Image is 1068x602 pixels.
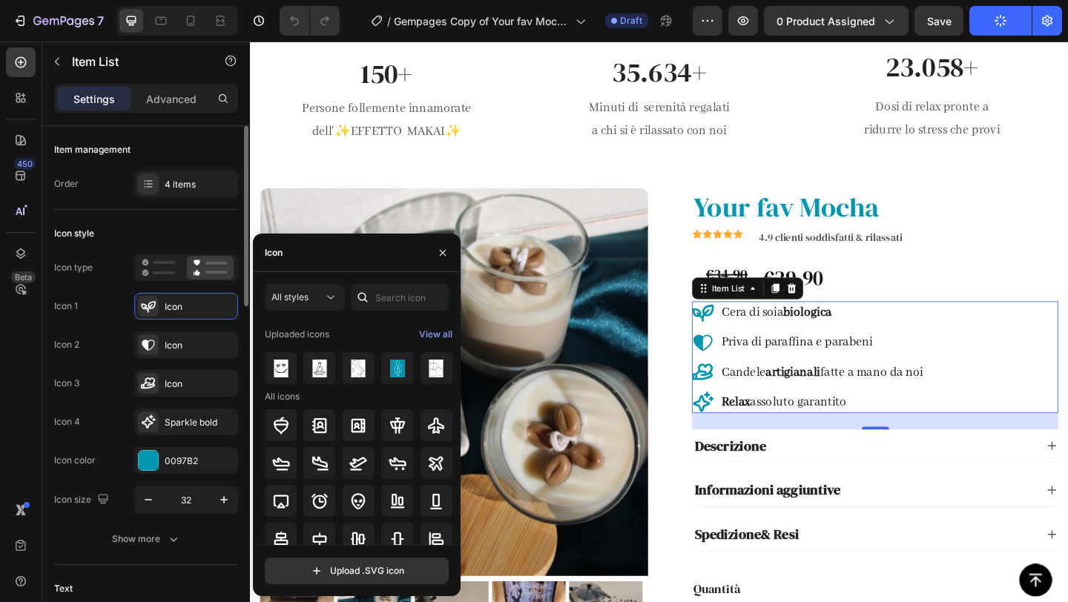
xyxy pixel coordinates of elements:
span: / [387,13,391,29]
div: View all [419,325,452,343]
div: Icon [165,300,234,314]
p: 7 [97,12,104,30]
button: Show more [54,526,238,552]
div: Icon [165,377,234,391]
div: Icon style [54,227,94,240]
div: Icon color [54,454,96,467]
div: Icon [165,339,234,352]
div: Show more [112,532,181,546]
div: Item List [499,262,541,275]
span: Draft [620,14,642,27]
div: Uploaded icons [265,322,329,346]
div: Icon 1 [54,300,78,313]
div: Icon 4 [54,415,80,429]
span: Spedizione [484,526,556,546]
div: 0097B2 [165,454,234,468]
p: Candele fatte a mano da noi [512,351,732,369]
div: Icon type [54,261,93,274]
p: Priva di paraffina e parabeni [512,318,732,337]
h1: Your fav Mocha [481,159,879,201]
input: Search icon [351,284,449,311]
p: Minuti di serenità regalati [298,59,592,85]
p: Dosi di relax pronte a [595,59,889,84]
p: Cera di soia [512,285,732,304]
div: Order [54,177,79,191]
button: All styles [265,284,345,311]
p: ridurre lo stress che provi [595,84,889,109]
strong: Descrizione [484,429,561,450]
div: Upload .SVG icon [309,563,404,578]
iframe: Design area [250,42,1068,602]
div: €34,90 [495,242,556,265]
p: Advanced [146,91,197,107]
strong: artigianali [561,351,620,368]
div: Sparkle bold [165,416,234,429]
span: All styles [271,291,309,302]
span: 0 product assigned [777,13,875,29]
div: Undo/Redo [280,6,340,36]
button: Save [914,6,963,36]
p: a chi si è rilassato con noi [298,85,592,110]
div: Item management [54,143,131,156]
div: Icon [265,246,283,259]
strong: Relax [512,384,544,400]
button: View all [418,322,453,346]
p: Settings [73,91,115,107]
p: & Resi [484,526,597,546]
span: Gempages Copy of Your fav Mocha - Product Page [394,13,570,29]
div: All icons [265,390,300,403]
button: 7 [6,6,111,36]
h3: 23.058+ [593,7,890,48]
div: €29,90 [557,242,866,274]
div: 4 items [165,178,234,191]
strong: biologica [580,286,633,302]
button: 0 product assigned [764,6,909,36]
div: Icon size [54,490,112,510]
div: Beta [11,271,36,283]
p: 4.9 clienti soddisfatti & rilassati [553,205,877,220]
p: assoluto garantito [512,383,732,402]
div: 450 [14,158,36,170]
strong: Informazioni aggiuntive [484,477,642,498]
div: Text [54,582,73,595]
div: Icon 3 [54,377,79,390]
div: Icon 2 [54,338,79,351]
span: Save [927,15,952,27]
p: Item List [72,53,198,70]
button: Upload .SVG icon [265,558,449,584]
